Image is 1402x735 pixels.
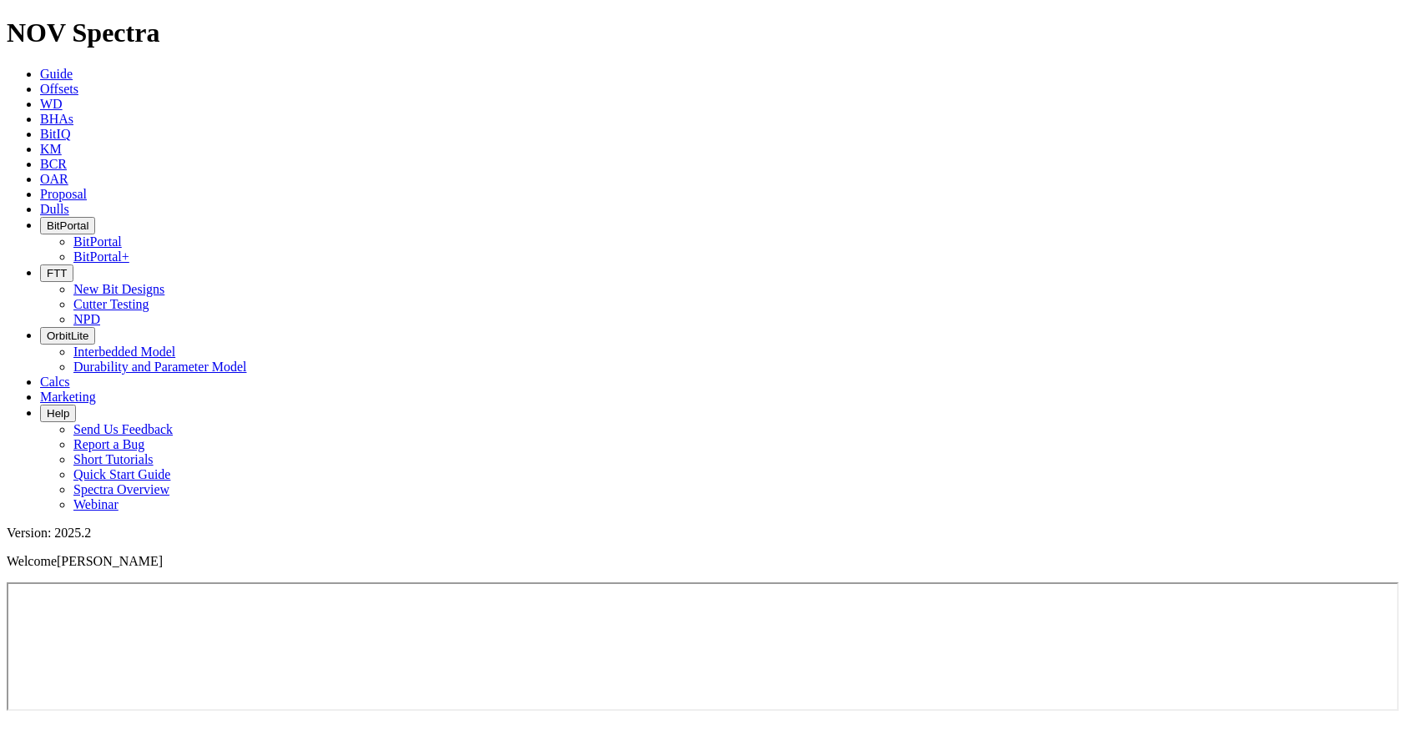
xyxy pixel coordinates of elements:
a: WD [40,97,63,111]
p: Welcome [7,554,1395,569]
button: OrbitLite [40,327,95,345]
a: Short Tutorials [73,452,154,466]
a: Offsets [40,82,78,96]
a: Guide [40,67,73,81]
a: BCR [40,157,67,171]
a: KM [40,142,62,156]
span: Help [47,407,69,420]
button: Help [40,405,76,422]
a: Report a Bug [73,437,144,451]
a: Proposal [40,187,87,201]
a: Send Us Feedback [73,422,173,436]
a: BitPortal+ [73,249,129,264]
span: BitPortal [47,219,88,232]
div: Version: 2025.2 [7,526,1395,541]
a: Interbedded Model [73,345,175,359]
a: Calcs [40,375,70,389]
a: Marketing [40,390,96,404]
a: Spectra Overview [73,482,169,496]
a: New Bit Designs [73,282,164,296]
a: Dulls [40,202,69,216]
span: OrbitLite [47,330,88,342]
a: Cutter Testing [73,297,149,311]
a: BitPortal [73,234,122,249]
span: FTT [47,267,67,279]
a: Quick Start Guide [73,467,170,481]
button: FTT [40,264,73,282]
a: BitIQ [40,127,70,141]
button: BitPortal [40,217,95,234]
span: [PERSON_NAME] [57,554,163,568]
a: Webinar [73,497,119,511]
h1: NOV Spectra [7,18,1395,48]
a: NPD [73,312,100,326]
a: Durability and Parameter Model [73,360,247,374]
a: BHAs [40,112,73,126]
a: OAR [40,172,68,186]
